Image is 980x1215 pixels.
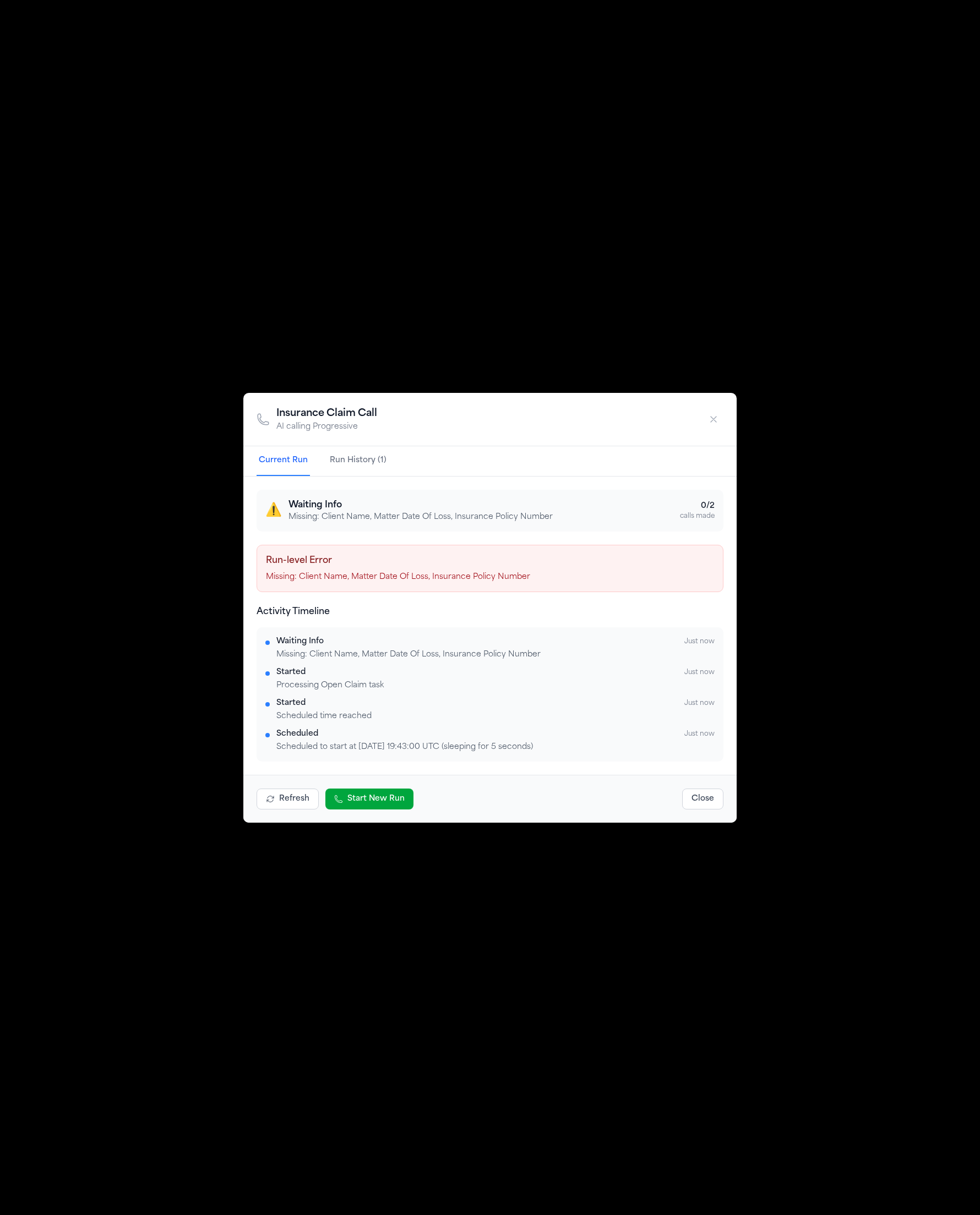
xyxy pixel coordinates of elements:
[684,637,715,646] span: Just now
[266,572,714,583] p: Missing: Client Name, Matter Date Of Loss, Insurance Policy Number
[266,554,714,567] h4: Run-level Error
[276,742,715,753] div: Scheduled to start at [DATE] 19:43:00 UTC (sleeping for 5 seconds)
[684,730,715,738] span: Just now
[684,699,715,708] span: Just now
[680,501,715,512] div: 0 / 2
[276,680,715,691] div: Processing Open Claim task
[680,512,715,521] div: calls made
[257,605,723,619] h4: Activity Timeline
[682,789,723,809] button: Close
[276,711,715,722] div: Scheduled time reached
[276,649,715,660] div: Missing: Client Name, Matter Date Of Loss, Insurance Policy Number
[684,668,715,677] span: Just now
